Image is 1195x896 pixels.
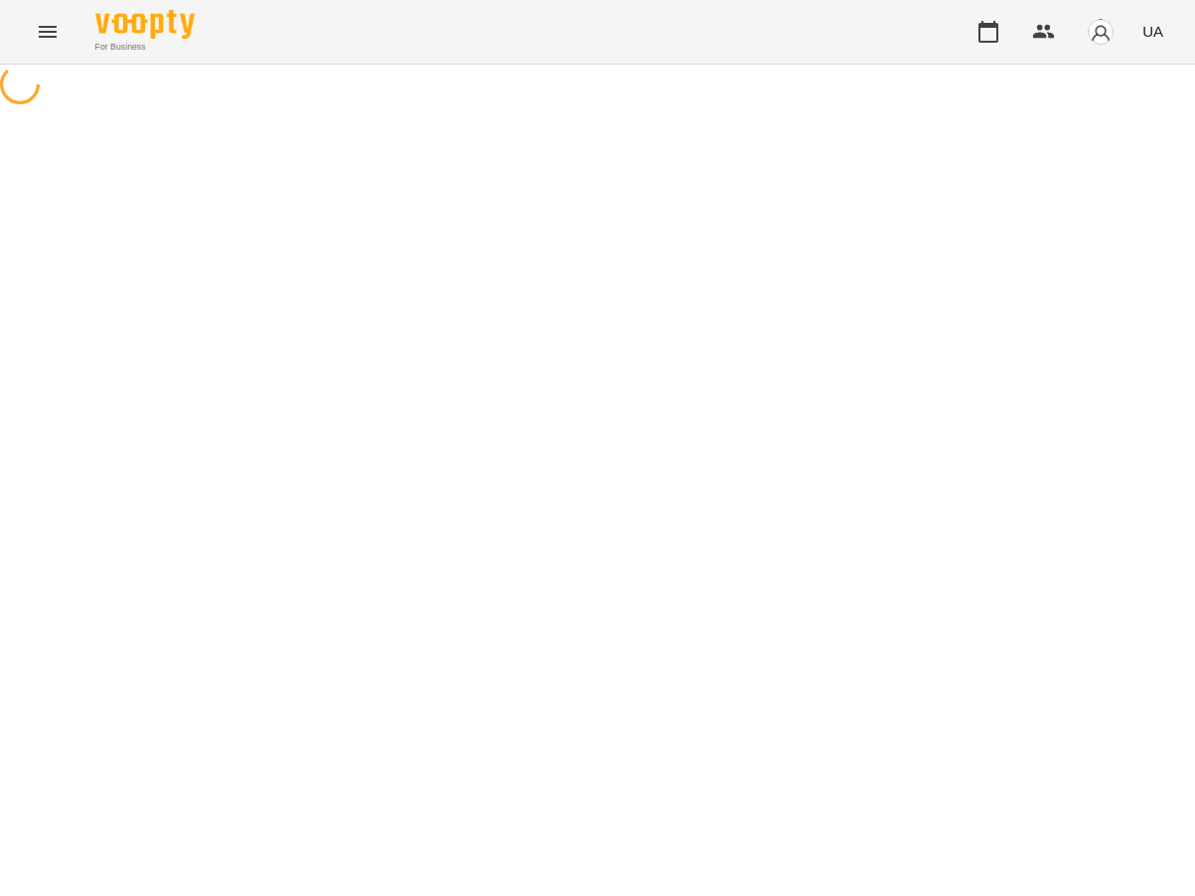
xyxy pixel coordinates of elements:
img: avatar_s.png [1087,18,1115,46]
button: Menu [24,8,72,56]
img: Voopty Logo [95,10,195,39]
span: For Business [95,41,195,54]
button: UA [1134,13,1171,50]
span: UA [1142,21,1163,42]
